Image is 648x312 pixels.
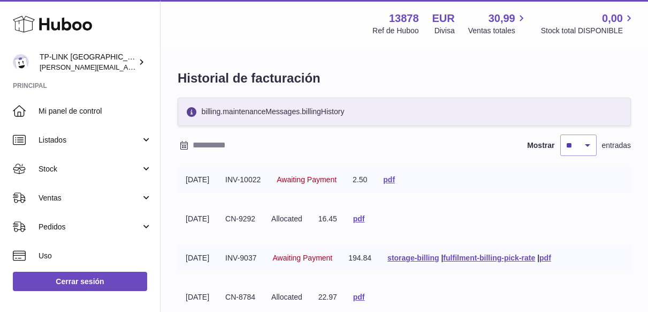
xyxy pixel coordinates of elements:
[310,284,345,310] td: 22.97
[217,245,264,271] td: INV-9037
[443,254,535,262] a: fulfilment-billing-pick-rate
[178,284,217,310] td: [DATE]
[468,26,528,36] span: Ventas totales
[277,175,337,184] span: Awaiting Payment
[602,140,631,151] span: entradas
[178,245,217,271] td: [DATE]
[39,251,152,261] span: Uso
[340,245,379,271] td: 194.84
[39,106,152,116] span: Mi panel de control
[178,167,217,193] td: [DATE]
[271,293,302,301] span: Allocated
[434,26,455,36] div: Divisa
[40,63,215,71] span: [PERSON_NAME][EMAIL_ADDRESS][DOMAIN_NAME]
[217,284,263,310] td: CN-8784
[178,98,631,126] div: billing.maintenanceMessages.billingHistory
[178,70,631,87] h1: Historial de facturación
[40,52,136,72] div: TP-LINK [GEOGRAPHIC_DATA], SOCIEDAD LIMITADA
[217,167,269,193] td: INV-10022
[353,214,365,223] a: pdf
[178,206,217,232] td: [DATE]
[527,140,554,151] label: Mostrar
[39,135,141,145] span: Listados
[39,193,141,203] span: Ventas
[541,26,635,36] span: Stock total DISPONIBLE
[537,254,539,262] span: |
[468,11,528,36] a: 30,99 Ventas totales
[489,11,515,26] span: 30,99
[271,214,302,223] span: Allocated
[13,54,29,70] img: celia.yan@tp-link.com
[13,272,147,291] a: Cerrar sesión
[345,167,375,193] td: 2.50
[39,164,141,174] span: Stock
[539,254,551,262] a: pdf
[541,11,635,36] a: 0,00 Stock total DISPONIBLE
[389,11,419,26] strong: 13878
[372,26,418,36] div: Ref de Huboo
[441,254,443,262] span: |
[272,254,332,262] span: Awaiting Payment
[387,254,439,262] a: storage-billing
[217,206,263,232] td: CN-9292
[602,11,623,26] span: 0,00
[310,206,345,232] td: 16.45
[353,293,365,301] a: pdf
[432,11,455,26] strong: EUR
[39,222,141,232] span: Pedidos
[383,175,395,184] a: pdf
